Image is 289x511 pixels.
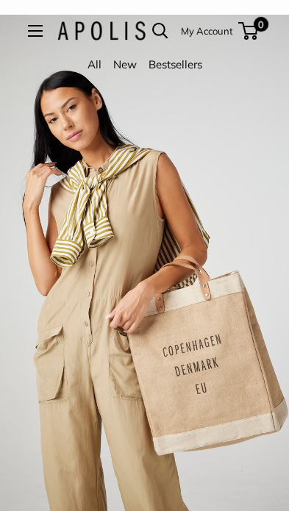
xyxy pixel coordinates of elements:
a: 0 [240,22,258,40]
a: All [88,57,101,71]
a: My Account [181,22,233,40]
img: Apolis [57,21,146,40]
a: New [113,57,137,71]
a: Bestsellers [149,57,202,71]
span: 0 [254,17,268,32]
button: Open menu [28,25,43,37]
a: Open search [152,23,168,39]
